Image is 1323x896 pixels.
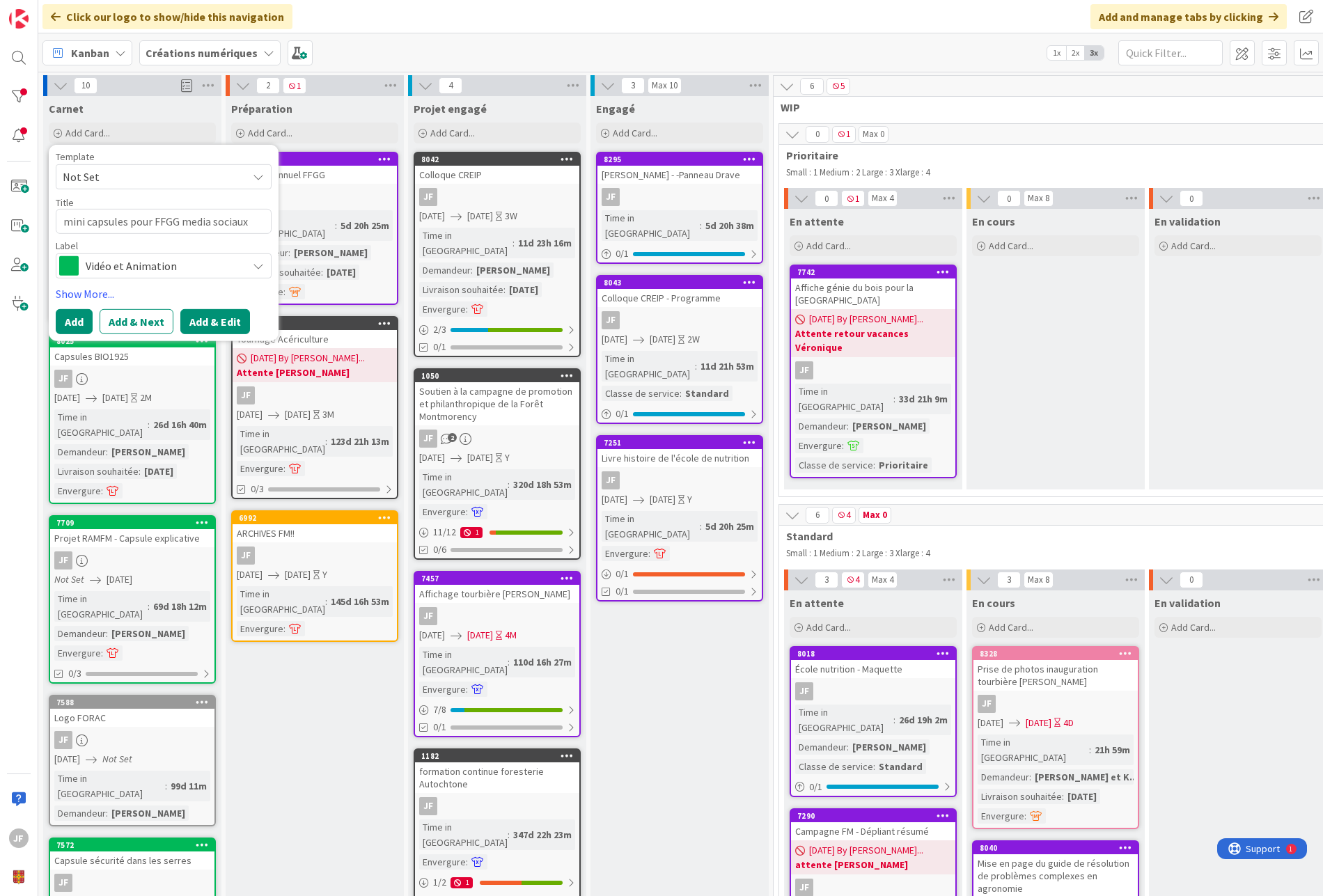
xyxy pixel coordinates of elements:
[421,574,579,583] div: 7457
[415,701,579,718] div: 7/8
[448,433,457,442] span: 2
[875,759,926,774] div: Standard
[233,317,397,330] div: 7299
[806,621,851,634] span: Add Card...
[809,312,923,327] span: [DATE] By [PERSON_NAME]...
[973,647,1138,660] div: 8328
[602,492,627,507] span: [DATE]
[419,188,437,206] div: JF
[795,361,813,379] div: JF
[895,391,951,407] div: 33d 21h 9m
[180,309,250,334] button: Add & Edit
[797,267,955,277] div: 7742
[682,386,733,401] div: Standard
[791,778,955,796] div: 0/1
[421,751,579,761] div: 1182
[285,407,311,422] span: [DATE]
[65,127,110,139] span: Add Card...
[604,155,762,164] div: 8295
[1118,40,1223,65] input: Quick Filter...
[108,626,189,641] div: [PERSON_NAME]
[419,469,508,500] div: Time in [GEOGRAPHIC_DATA]
[791,266,955,309] div: 7742Affiche génie du bois pour la [GEOGRAPHIC_DATA]
[54,731,72,749] div: JF
[596,435,763,602] a: 7251Livre histoire de l'école de nutritionJF[DATE][DATE]YTime in [GEOGRAPHIC_DATA]:5d 20h 25mEnve...
[602,188,620,206] div: JF
[875,457,932,473] div: Prioritaire
[290,245,371,260] div: [PERSON_NAME]
[54,626,106,641] div: Demandeur
[433,702,446,717] span: 7 / 8
[415,153,579,166] div: 8042
[231,316,398,499] a: 7299Tournage Acériculture[DATE] By [PERSON_NAME]...Attente [PERSON_NAME]JF[DATE][DATE]3MTime in [...
[150,417,210,432] div: 26d 16h 40m
[602,332,627,347] span: [DATE]
[321,265,323,280] span: :
[167,778,210,794] div: 99d 11m
[419,628,445,643] span: [DATE]
[50,370,214,388] div: JF
[323,265,359,280] div: [DATE]
[791,278,955,309] div: Affiche génie du bois pour la [GEOGRAPHIC_DATA]
[471,262,473,278] span: :
[50,696,214,727] div: 7588Logo FORAC
[597,276,762,289] div: 8043
[597,437,762,449] div: 7251
[421,155,579,164] div: 8042
[700,519,702,534] span: :
[460,527,483,538] div: 1
[791,647,955,660] div: 8018
[602,546,648,561] div: Envergure
[650,332,675,347] span: [DATE]
[139,464,141,479] span: :
[233,188,397,206] div: JF
[50,517,214,547] div: 7709Projet RAMFM - Capsule explicative
[604,278,762,288] div: 8043
[54,771,165,801] div: Time in [GEOGRAPHIC_DATA]
[233,317,397,348] div: 7299Tournage Acériculture
[54,370,72,388] div: JF
[237,461,283,476] div: Envergure
[597,166,762,184] div: [PERSON_NAME] - -Panneau Drave
[597,153,762,166] div: 8295
[237,621,283,636] div: Envergure
[415,153,579,184] div: 8042Colloque CREIP
[973,660,1138,691] div: Prise de photos inauguration tourbière [PERSON_NAME]
[791,266,955,278] div: 7742
[49,515,216,684] a: 7709Projet RAMFM - Capsule explicativeJFNot Set[DATE]Time in [GEOGRAPHIC_DATA]:69d 18h 12mDemande...
[597,405,762,423] div: 0/1
[602,311,620,329] div: JF
[842,438,844,453] span: :
[978,695,996,713] div: JF
[239,155,397,164] div: 8017
[797,649,955,659] div: 8018
[141,464,177,479] div: [DATE]
[1089,742,1091,757] span: :
[973,695,1138,713] div: JF
[989,239,1033,252] span: Add Card...
[893,391,895,407] span: :
[56,209,272,234] textarea: mini capsules pour FFGG media sociaux
[414,152,581,357] a: 8042Colloque CREIPJF[DATE][DATE]3WTime in [GEOGRAPHIC_DATA]:11d 23h 16mDemandeur:[PERSON_NAME]Liv...
[237,265,321,280] div: Livraison souhaitée
[505,209,517,223] div: 3W
[56,285,272,302] a: Show More...
[433,322,446,337] span: 2 / 3
[106,444,108,459] span: :
[54,591,148,622] div: Time in [GEOGRAPHIC_DATA]
[1026,716,1051,730] span: [DATE]
[604,438,762,448] div: 7251
[237,586,325,617] div: Time in [GEOGRAPHIC_DATA]
[1171,621,1216,634] span: Add Card...
[231,152,398,305] a: 8017Rapport Annuel FFGGJFTime in [GEOGRAPHIC_DATA]:5d 20h 25mDemandeur:[PERSON_NAME]Livraison sou...
[597,437,762,467] div: 7251Livre histoire de l'école de nutrition
[54,752,80,767] span: [DATE]
[325,594,327,609] span: :
[248,127,292,139] span: Add Card...
[847,418,849,434] span: :
[466,682,468,697] span: :
[63,168,237,186] span: Not Set
[847,739,849,755] span: :
[602,351,695,382] div: Time in [GEOGRAPHIC_DATA]
[467,209,493,223] span: [DATE]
